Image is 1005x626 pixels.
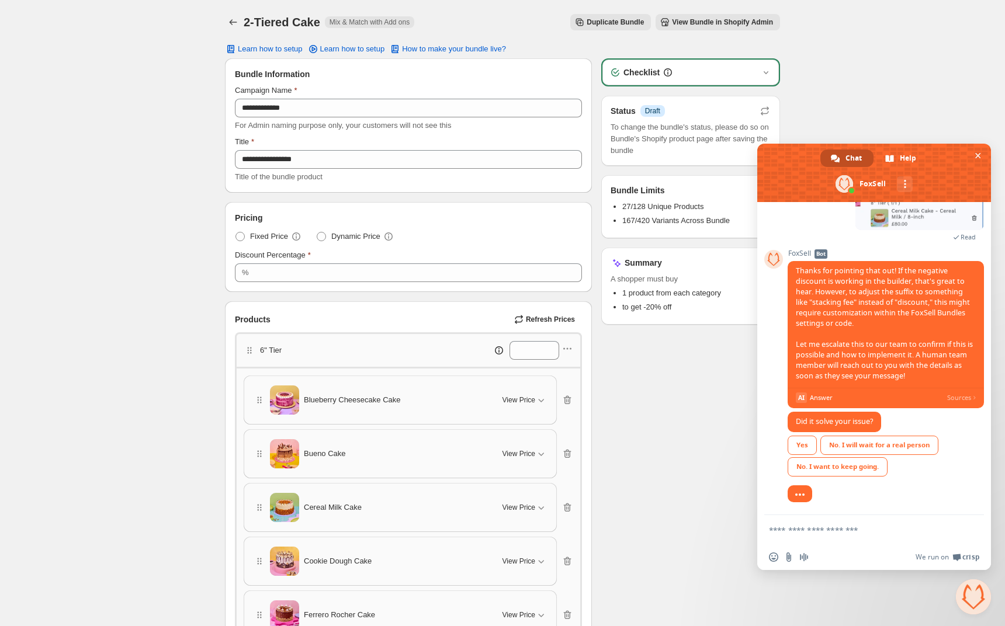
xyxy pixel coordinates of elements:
div: Help [875,149,928,167]
span: 27/128 Unique Products [622,202,703,211]
label: Title [235,136,254,148]
span: Cereal Milk Cake [304,502,362,513]
span: AI [796,392,807,403]
span: Send a file [784,552,793,562]
span: Chat [845,149,862,167]
textarea: Compose your message... [769,525,954,535]
div: Yes [788,436,817,455]
span: Fixed Price [250,231,288,242]
span: View Price [503,557,535,566]
span: Close chat [972,149,984,162]
h3: Bundle Limits [611,185,665,196]
img: Bueno Cake [270,439,299,468]
button: Duplicate Bundle [570,14,651,30]
span: Bundle Information [235,68,310,80]
span: Refresh Prices [526,315,575,324]
h1: 2-Tiered Cake [244,15,320,29]
span: A shopper must buy [611,273,771,285]
span: View Price [503,449,535,458]
span: Cookie Dough Cake [304,555,372,567]
button: View Price [495,391,554,409]
span: Mix & Match with Add ons [330,18,410,27]
label: Campaign Name [235,85,297,96]
button: Learn how to setup [218,41,310,57]
span: 167/420 Variants Across Bundle [622,216,730,225]
span: Learn how to setup [320,44,385,54]
div: % [242,267,249,279]
div: Chat [820,149,874,167]
span: Read [961,233,976,241]
p: 6" Tier [260,345,282,356]
h3: Status [611,105,636,117]
div: Close chat [956,579,991,614]
div: More channels [897,176,913,192]
span: Crisp [962,552,979,562]
button: View Price [495,606,554,624]
span: Bueno Cake [304,448,346,460]
h3: Checklist [623,67,660,78]
span: Audio message [799,552,809,562]
span: View Price [503,395,535,405]
span: Draft [645,106,660,116]
span: Title of the bundle product [235,172,323,181]
span: Learn how to setup [238,44,303,54]
button: View Price [495,498,554,517]
span: Answer [810,392,942,403]
span: Help [900,149,916,167]
span: Ferrero Rocher Cake [304,609,375,621]
span: View Bundle in Shopify Admin [672,18,773,27]
button: Refresh Prices [510,311,582,328]
span: FoxSell [788,249,984,258]
div: No. I will wait for a real person [820,436,938,455]
span: Insert an emoji [769,552,778,562]
button: View Price [495,552,554,571]
span: How to make your bundle live? [402,44,506,54]
span: Thanks for pointing that out! If the negative discount is working in the builder, that's great to... [796,266,973,381]
img: Blueberry Cheesecake Cake [270,385,299,415]
h3: Summary [625,257,662,269]
span: Duplicate Bundle [587,18,644,27]
button: View Price [495,444,554,463]
img: Cookie Dough Cake [270,547,299,576]
span: We run on [916,552,949,562]
button: How to make your bundle live? [382,41,513,57]
a: Learn how to setup [300,41,392,57]
div: No. I want to keep going. [788,457,888,477]
label: Discount Percentage [235,249,311,261]
span: Pricing [235,212,262,224]
span: View Price [503,503,535,512]
button: View Bundle in Shopify Admin [656,14,780,30]
span: To change the bundle's status, please do so on Bundle's Shopify product page after saving the bundle [611,121,771,156]
span: Blueberry Cheesecake Cake [304,394,400,406]
span: Sources [947,392,976,403]
button: Back [225,14,241,30]
a: We run onCrisp [916,552,979,562]
li: to get -20% off [622,301,771,313]
li: 1 product from each category [622,287,771,299]
span: Dynamic Price [331,231,380,242]
span: Products [235,314,271,325]
span: For Admin naming purpose only, your customers will not see this [235,121,451,130]
span: Bot [815,249,827,259]
span: Did it solve your issue? [796,416,873,426]
span: View Price [503,610,535,620]
img: Cereal Milk Cake [270,493,299,522]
